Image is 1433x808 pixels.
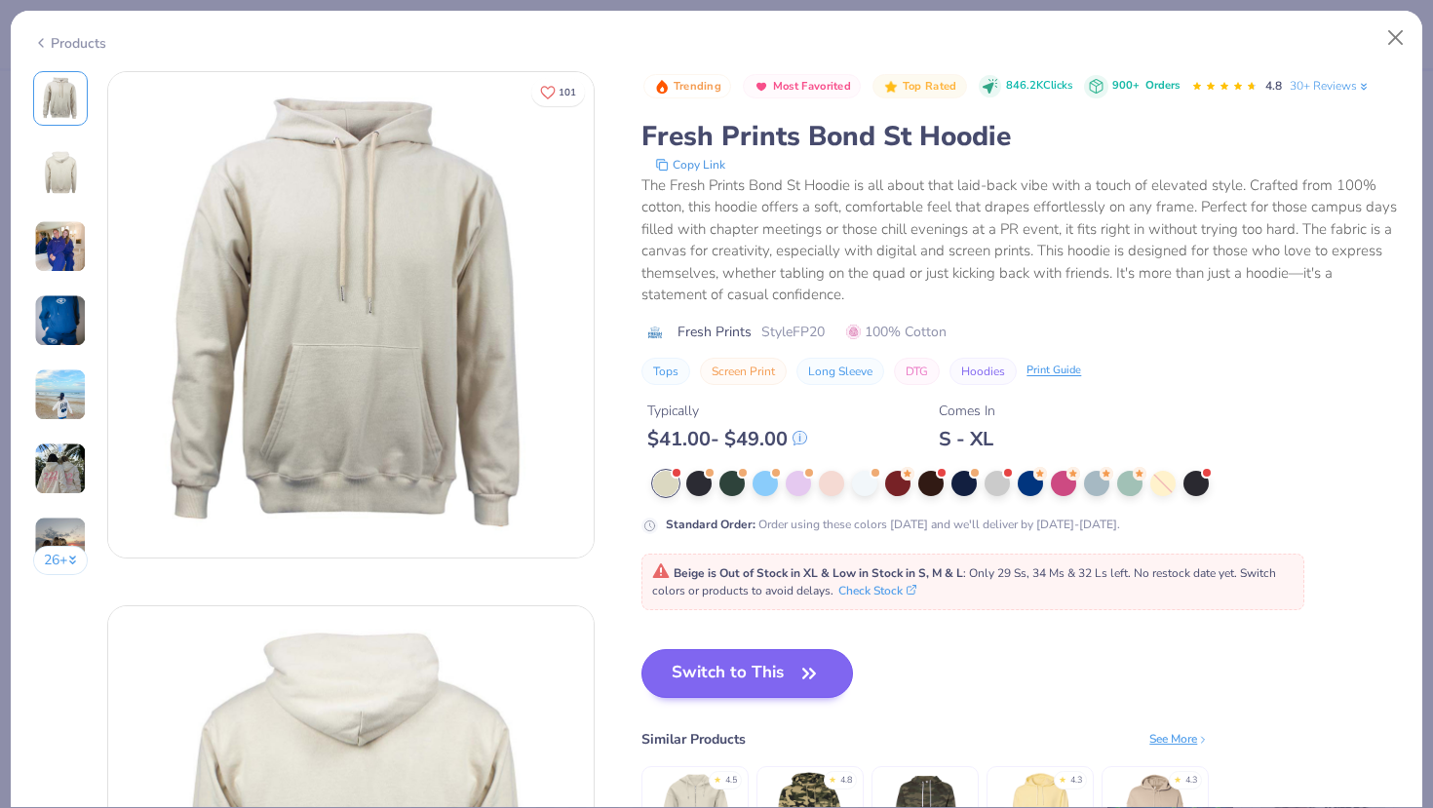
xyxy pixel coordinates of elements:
img: brand logo [641,325,668,340]
img: User generated content [34,442,87,495]
img: Most Favorited sort [754,79,769,95]
strong: Beige is Out of Stock in XL & Low in Stock in S, M & L [674,565,963,581]
div: Print Guide [1026,363,1081,379]
img: Front [108,72,594,558]
span: 846.2K Clicks [1006,78,1072,95]
div: 900+ [1112,78,1180,95]
span: Fresh Prints [678,322,752,342]
button: Badge Button [872,74,966,99]
a: 30+ Reviews [1290,77,1371,95]
img: User generated content [34,294,87,347]
div: ★ [829,774,836,782]
div: Order using these colors [DATE] and we'll deliver by [DATE]-[DATE]. [666,516,1120,533]
span: : Only 29 Ss, 34 Ms & 32 Ls left. No restock date yet. Switch colors or products to avoid delays. [652,565,1276,598]
div: The Fresh Prints Bond St Hoodie is all about that laid-back vibe with a touch of elevated style. ... [641,174,1400,306]
div: 4.8 [840,774,852,788]
span: 101 [559,88,576,97]
div: ★ [714,774,721,782]
div: See More [1149,730,1209,748]
span: Trending [674,81,721,92]
button: Badge Button [743,74,861,99]
div: 4.5 [725,774,737,788]
button: DTG [894,358,940,385]
div: 4.3 [1070,774,1082,788]
div: Typically [647,401,807,421]
button: Close [1377,19,1414,57]
div: ★ [1059,774,1066,782]
button: Check Stock [838,582,916,599]
button: Badge Button [643,74,731,99]
div: Products [33,33,106,54]
div: 4.8 Stars [1191,71,1258,102]
img: User generated content [34,517,87,569]
img: Back [37,149,84,196]
div: Similar Products [641,729,746,750]
span: Top Rated [903,81,957,92]
div: S - XL [939,427,995,451]
button: copy to clipboard [649,155,731,174]
img: User generated content [34,368,87,421]
img: Trending sort [654,79,670,95]
div: $ 41.00 - $ 49.00 [647,427,807,451]
strong: Standard Order : [666,517,755,532]
img: Front [37,75,84,122]
span: 100% Cotton [846,322,947,342]
div: Comes In [939,401,995,421]
button: Long Sleeve [796,358,884,385]
span: 4.8 [1265,78,1282,94]
img: User generated content [34,220,87,273]
button: Tops [641,358,690,385]
button: Screen Print [700,358,787,385]
span: Orders [1145,78,1180,93]
button: 26+ [33,546,89,575]
span: Style FP20 [761,322,825,342]
div: 4.3 [1185,774,1197,788]
button: Hoodies [949,358,1017,385]
img: Top Rated sort [883,79,899,95]
button: Like [531,78,585,106]
div: Fresh Prints Bond St Hoodie [641,118,1400,155]
div: ★ [1174,774,1181,782]
button: Switch to This [641,649,853,698]
span: Most Favorited [773,81,851,92]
